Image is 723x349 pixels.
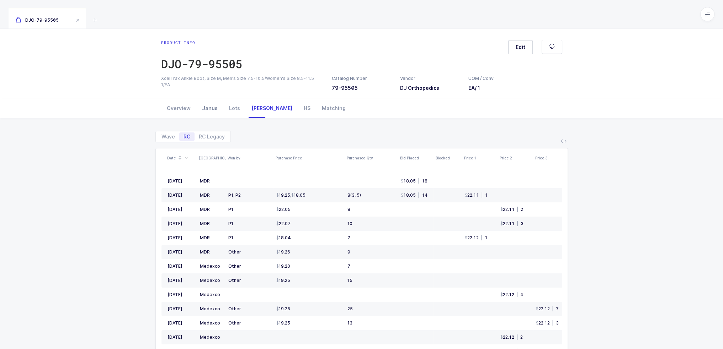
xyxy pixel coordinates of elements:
div: Medexco [200,278,220,283]
span: Wave [161,134,175,139]
div: [GEOGRAPHIC_DATA] [199,155,223,161]
div: 7 [347,235,350,241]
span: | [514,292,520,297]
span: 19.20 [276,263,290,269]
div: P1 [228,207,233,212]
div: [DATE] [168,263,194,269]
div: Price 2 [500,155,531,161]
div: 18.05 [401,178,416,184]
div: [DATE] [168,235,194,241]
span: 19.25 [276,320,290,326]
div: 2 [515,207,523,212]
div: 1 [479,235,488,241]
span: DJO-79-95505 [16,17,59,23]
div: Other [228,306,241,312]
div: 8 [347,192,361,198]
span: 22.05 [276,207,291,212]
div: [DATE] [168,306,194,312]
span: | [550,320,556,326]
div: 4 [514,292,523,298]
span: 18.04 [276,235,291,241]
span: | [550,306,556,311]
div: [DATE] [168,207,194,212]
div: [DATE] [168,292,194,298]
div: Price 1 [464,155,495,161]
div: 2 [514,334,523,340]
div: Medexco [200,263,220,269]
span: | [514,334,520,340]
div: Product info [161,40,242,45]
span: RC [184,134,190,139]
div: Won by [228,155,271,161]
div: [DATE] [168,192,194,198]
span: | [416,178,422,184]
span: RC Legacy [199,134,225,139]
div: MDR [200,235,210,241]
div: 1 [479,192,488,198]
div: Purchase Price [276,155,342,161]
div: 15 [347,278,352,283]
div: Other [228,320,241,326]
button: Edit [508,40,533,54]
div: 22.11 [500,221,515,227]
div: 22.12 [500,292,514,298]
div: Blocked [436,155,460,161]
span: 19.25 [276,306,290,312]
div: P1, P2 [228,192,241,198]
h3: EA [468,84,494,92]
div: 22.12 [536,306,550,312]
div: Purchased Qty [347,155,396,161]
div: 18 [416,178,427,184]
span: | [479,192,485,198]
div: 13 [347,320,352,326]
div: Other [228,249,241,255]
div: Overview [161,99,196,118]
div: P1 [228,235,233,241]
div: [DATE] [168,178,194,184]
div: Bid Placed [400,155,431,161]
span: / 1 [475,85,480,91]
span: , [290,192,291,198]
span: | [515,221,521,226]
div: 22.11 [465,192,479,198]
span: | [515,207,521,212]
div: 9 [347,249,350,255]
span: (3, 5) [350,192,361,198]
div: 22.11 [500,207,515,212]
div: 22.12 [465,235,479,241]
div: MDR [200,178,210,184]
div: [PERSON_NAME] [246,99,298,118]
div: [DATE] [168,320,194,326]
div: 7 [347,263,350,269]
span: Edit [516,44,525,51]
div: [DATE] [168,278,194,283]
div: 25 [347,306,353,312]
div: Lots [223,99,246,118]
div: UOM / Conv [468,75,494,82]
span: 18.05 [291,192,305,198]
div: MDR [200,221,210,227]
div: XcelTrax Ankle Boot, Size M, Men's Size 7.5-10.5/Women's Size 8.5-11.5 1/EA [161,75,323,88]
div: Medexco [200,292,220,298]
div: MDR [200,207,210,212]
div: HS [298,99,316,118]
div: Price 3 [535,155,567,161]
div: MDR [200,249,210,255]
div: Janus [196,99,223,118]
div: 18.05 [401,192,416,198]
div: Date [167,152,195,164]
div: 8 [347,207,350,212]
div: 10 [347,221,352,227]
span: 19.26 [276,249,290,255]
div: Vendor [400,75,460,82]
div: [DATE] [168,249,194,255]
div: 22.12 [536,320,550,326]
div: [DATE] [168,221,194,227]
span: 22.07 [276,221,291,227]
div: Matching [316,99,351,118]
div: 14 [416,192,428,198]
div: [DATE] [168,334,194,340]
div: Other [228,263,241,269]
div: Medexco [200,334,220,340]
span: 19.25 [276,278,290,283]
